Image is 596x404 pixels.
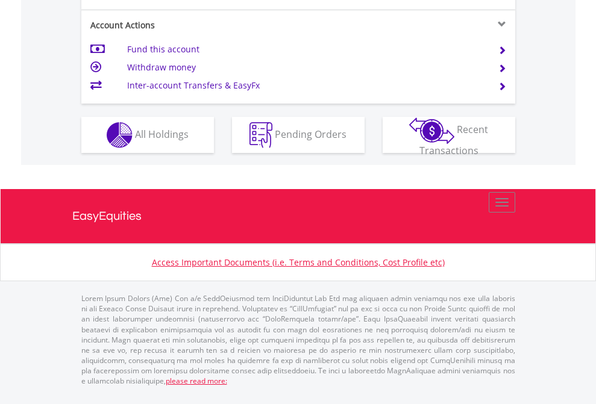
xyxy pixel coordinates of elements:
[249,122,272,148] img: pending_instructions-wht.png
[107,122,133,148] img: holdings-wht.png
[383,117,515,153] button: Recent Transactions
[81,19,298,31] div: Account Actions
[127,76,483,95] td: Inter-account Transfers & EasyFx
[127,40,483,58] td: Fund this account
[152,256,445,268] a: Access Important Documents (i.e. Terms and Conditions, Cost Profile etc)
[135,127,189,140] span: All Holdings
[166,376,227,386] a: please read more:
[127,58,483,76] td: Withdraw money
[275,127,347,140] span: Pending Orders
[72,189,524,243] a: EasyEquities
[81,117,214,153] button: All Holdings
[81,293,515,386] p: Lorem Ipsum Dolors (Ame) Con a/e SeddOeiusmod tem InciDiduntut Lab Etd mag aliquaen admin veniamq...
[409,117,454,144] img: transactions-zar-wht.png
[232,117,365,153] button: Pending Orders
